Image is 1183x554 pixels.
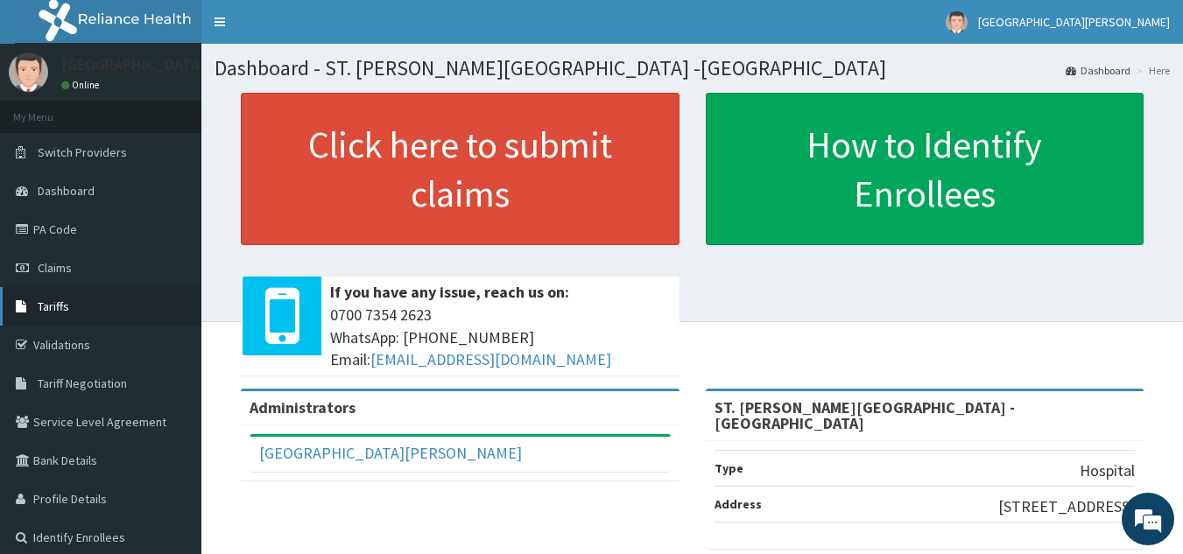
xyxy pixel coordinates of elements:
a: How to Identify Enrollees [706,93,1144,245]
h1: Dashboard - ST. [PERSON_NAME][GEOGRAPHIC_DATA] -[GEOGRAPHIC_DATA] [215,57,1170,80]
a: Online [61,79,103,91]
b: Address [715,496,762,512]
p: [GEOGRAPHIC_DATA][PERSON_NAME] [61,57,320,73]
a: Dashboard [1066,63,1130,78]
span: Tariffs [38,298,69,314]
p: [STREET_ADDRESS] [998,495,1135,518]
span: Tariff Negotiation [38,375,127,391]
span: 0700 7354 2623 WhatsApp: [PHONE_NUMBER] Email: [330,304,671,371]
b: Type [715,460,743,476]
p: Hospital [1080,459,1135,482]
img: User Image [9,53,48,92]
span: [GEOGRAPHIC_DATA][PERSON_NAME] [978,14,1170,30]
span: Switch Providers [38,144,127,160]
strong: ST. [PERSON_NAME][GEOGRAPHIC_DATA] -[GEOGRAPHIC_DATA] [715,397,1015,433]
span: Claims [38,260,72,276]
span: Dashboard [38,183,95,199]
a: Click here to submit claims [241,93,680,245]
a: [GEOGRAPHIC_DATA][PERSON_NAME] [259,443,522,463]
img: User Image [946,11,968,33]
b: Administrators [250,397,356,417]
li: Here [1132,63,1170,78]
b: If you have any issue, reach us on: [330,282,569,302]
a: [EMAIL_ADDRESS][DOMAIN_NAME] [370,349,611,369]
